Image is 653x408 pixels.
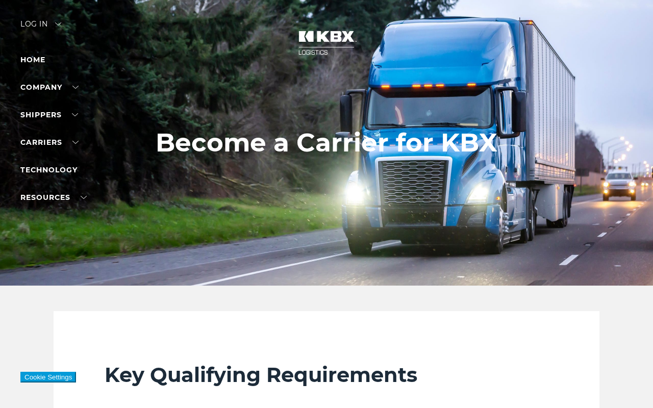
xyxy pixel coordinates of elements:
[156,128,497,158] h1: Become a Carrier for KBX
[602,359,653,408] iframe: Chat Widget
[20,372,76,382] button: Cookie Settings
[20,138,79,147] a: Carriers
[288,20,365,65] img: kbx logo
[55,22,61,25] img: arrow
[20,55,45,64] a: Home
[20,193,87,202] a: RESOURCES
[105,362,548,388] h2: Key Qualifying Requirements
[20,165,78,174] a: Technology
[20,110,78,119] a: SHIPPERS
[20,83,79,92] a: Company
[20,20,61,35] div: Log in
